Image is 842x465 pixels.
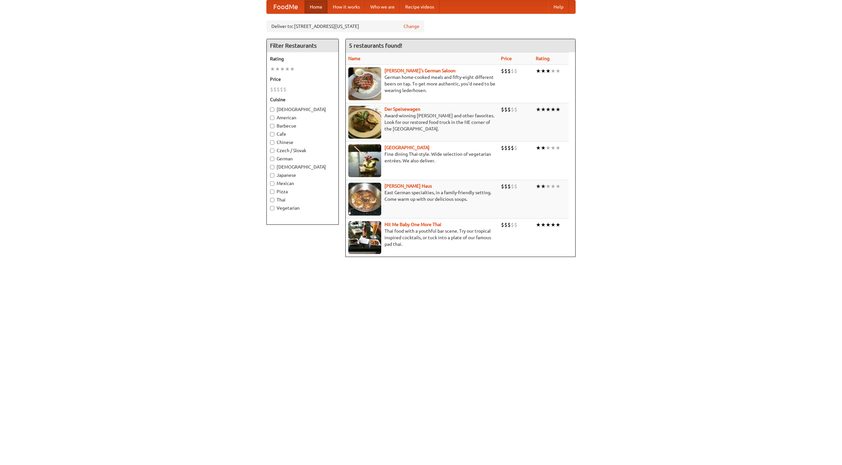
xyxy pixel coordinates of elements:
a: Price [501,56,512,61]
a: Rating [536,56,550,61]
a: Name [348,56,360,61]
p: Thai food with a youthful bar scene. Try our tropical inspired cocktails, or tuck into a plate of... [348,228,496,247]
p: Award-winning [PERSON_NAME] and other favorites. Look for our restored food truck in the NE corne... [348,112,496,132]
a: Who we are [365,0,400,13]
input: German [270,157,274,161]
li: $ [508,144,511,151]
li: $ [280,86,283,93]
li: ★ [541,183,546,190]
h5: Price [270,76,335,82]
li: $ [511,67,514,75]
p: German home-cooked meals and fifty-eight different beers on tap. To get more authentic, you'd nee... [348,74,496,94]
label: Vegetarian [270,205,335,211]
label: Pizza [270,188,335,195]
li: $ [504,67,508,75]
h4: Filter Restaurants [267,39,338,52]
li: ★ [546,67,551,75]
li: ★ [280,65,285,73]
li: $ [501,183,504,190]
li: ★ [541,221,546,228]
li: $ [508,221,511,228]
label: Barbecue [270,123,335,129]
li: $ [501,221,504,228]
li: $ [511,221,514,228]
li: $ [270,86,273,93]
li: $ [504,183,508,190]
li: ★ [546,106,551,113]
input: Czech / Slovak [270,149,274,153]
li: $ [511,144,514,151]
li: ★ [556,106,560,113]
li: ★ [536,67,541,75]
a: FoodMe [267,0,305,13]
li: $ [511,106,514,113]
li: ★ [556,67,560,75]
li: $ [514,67,517,75]
li: ★ [556,221,560,228]
li: ★ [551,183,556,190]
input: Thai [270,198,274,202]
label: Thai [270,197,335,203]
label: Chinese [270,139,335,146]
li: $ [511,183,514,190]
li: $ [277,86,280,93]
li: $ [514,183,517,190]
ng-pluralize: 5 restaurants found! [349,42,402,49]
label: Cafe [270,131,335,137]
input: Chinese [270,140,274,145]
li: ★ [270,65,275,73]
input: [DEMOGRAPHIC_DATA] [270,165,274,169]
img: satay.jpg [348,144,381,177]
li: ★ [541,106,546,113]
a: How it works [328,0,365,13]
a: [GEOGRAPHIC_DATA] [384,145,430,150]
li: $ [273,86,277,93]
label: German [270,155,335,162]
input: Pizza [270,190,274,194]
li: ★ [541,144,546,151]
a: Home [305,0,328,13]
a: Recipe videos [400,0,439,13]
label: Japanese [270,172,335,178]
li: ★ [536,221,541,228]
li: $ [501,67,504,75]
li: $ [514,106,517,113]
input: Cafe [270,132,274,136]
b: Der Speisewagen [384,106,420,112]
a: [PERSON_NAME] Haus [384,183,432,189]
input: Mexican [270,181,274,186]
img: kohlhaus.jpg [348,183,381,216]
li: ★ [551,67,556,75]
li: $ [508,67,511,75]
li: ★ [546,144,551,151]
label: [DEMOGRAPHIC_DATA] [270,106,335,113]
img: speisewagen.jpg [348,106,381,139]
li: $ [508,106,511,113]
a: Hit Me Baby One More Thai [384,222,441,227]
input: Japanese [270,173,274,177]
label: Mexican [270,180,335,187]
li: ★ [275,65,280,73]
img: esthers.jpg [348,67,381,100]
a: [PERSON_NAME]'s German Saloon [384,68,456,73]
li: $ [501,106,504,113]
li: $ [514,221,517,228]
li: $ [504,106,508,113]
p: Fine dining Thai-style. Wide selection of vegetarian entrées. We also deliver. [348,151,496,164]
li: $ [504,221,508,228]
input: [DEMOGRAPHIC_DATA] [270,107,274,112]
a: Change [404,23,419,30]
a: Help [548,0,569,13]
input: Barbecue [270,124,274,128]
li: ★ [290,65,295,73]
label: Czech / Slovak [270,147,335,154]
li: $ [508,183,511,190]
li: ★ [551,221,556,228]
li: ★ [536,106,541,113]
li: ★ [536,144,541,151]
li: ★ [551,144,556,151]
li: $ [514,144,517,151]
li: ★ [285,65,290,73]
input: Vegetarian [270,206,274,210]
